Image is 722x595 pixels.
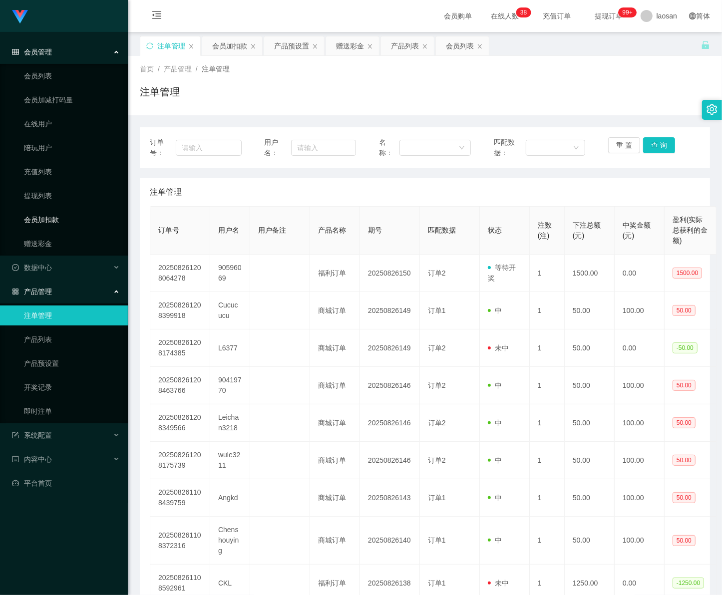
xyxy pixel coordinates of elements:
span: 内容中心 [12,455,52,463]
span: 用户名 [218,226,239,234]
td: 50.00 [565,292,615,329]
td: 20250826149 [360,292,420,329]
span: 状态 [488,226,502,234]
p: 3 [520,7,524,17]
i: 图标: close [250,43,256,49]
td: 1 [530,367,565,404]
span: -1250.00 [673,578,704,589]
td: 1 [530,329,565,367]
td: 50.00 [565,479,615,517]
td: 商城订单 [310,404,360,442]
span: 订单2 [428,381,446,389]
span: -50.00 [673,342,698,353]
i: 图标: appstore-o [12,288,19,295]
a: 提现列表 [24,186,120,206]
div: 产品预设置 [274,36,309,55]
i: 图标: down [573,145,579,152]
td: 50.00 [565,404,615,442]
td: 1 [530,442,565,479]
div: 会员列表 [446,36,474,55]
a: 开奖记录 [24,377,120,397]
span: 50.00 [673,455,696,466]
i: 图标: sync [146,42,153,49]
button: 重 置 [608,137,640,153]
span: 中 [488,419,502,427]
div: 注单管理 [157,36,185,55]
a: 在线用户 [24,114,120,134]
span: 系统配置 [12,431,52,439]
td: Chenshouying [210,517,250,565]
td: 202508261208349566 [150,404,210,442]
i: 图标: close [312,43,318,49]
a: 赠送彩金 [24,234,120,254]
td: 100.00 [615,404,665,442]
span: / [196,65,198,73]
span: 下注总额(元) [573,221,601,240]
a: 即时注单 [24,401,120,421]
span: 未中 [488,579,509,587]
span: 50.00 [673,535,696,546]
span: 产品管理 [12,288,52,296]
a: 会员列表 [24,66,120,86]
td: 202508261208064278 [150,255,210,292]
td: 0.00 [615,255,665,292]
td: 202508261208399918 [150,292,210,329]
span: 订单2 [428,344,446,352]
td: 202508261208175739 [150,442,210,479]
td: 50.00 [565,442,615,479]
td: 20250826146 [360,404,420,442]
td: 20250826146 [360,442,420,479]
a: 陪玩用户 [24,138,120,158]
td: 商城订单 [310,367,360,404]
span: 50.00 [673,380,696,391]
span: 订单1 [428,579,446,587]
div: 赠送彩金 [336,36,364,55]
h1: 注单管理 [140,84,180,99]
span: / [158,65,160,73]
button: 查 询 [643,137,675,153]
td: 1 [530,517,565,565]
span: 50.00 [673,417,696,428]
i: 图标: close [188,43,194,49]
span: 中 [488,494,502,502]
td: wule3211 [210,442,250,479]
span: 中 [488,536,502,544]
td: 50.00 [565,517,615,565]
td: Cucucucu [210,292,250,329]
input: 请输入 [291,140,356,156]
span: 订单1 [428,494,446,502]
span: 盈利(实际总获利的金额) [673,216,708,245]
td: Leichan3218 [210,404,250,442]
i: 图标: menu-fold [140,0,174,32]
td: L6377 [210,329,250,367]
div: 会员加扣款 [212,36,247,55]
span: 期号 [368,226,382,234]
span: 在线人数 [486,12,524,19]
i: 图标: form [12,432,19,439]
span: 数据中心 [12,264,52,272]
span: 产品名称 [318,226,346,234]
i: 图标: setting [707,104,718,115]
i: 图标: global [689,12,696,19]
span: 中 [488,381,502,389]
span: 会员管理 [12,48,52,56]
td: 商城订单 [310,292,360,329]
span: 中奖金额(元) [623,221,651,240]
i: 图标: profile [12,456,19,463]
span: 匹配数据： [494,137,526,158]
span: 用户名： [265,137,291,158]
a: 会员加扣款 [24,210,120,230]
a: 产品预设置 [24,353,120,373]
span: 首页 [140,65,154,73]
td: 1500.00 [565,255,615,292]
span: 产品管理 [164,65,192,73]
td: 20250826140 [360,517,420,565]
a: 注单管理 [24,305,120,325]
td: 20250826146 [360,367,420,404]
span: 50.00 [673,492,696,503]
sup: 970 [619,7,637,17]
span: 注单管理 [150,186,182,198]
td: 202508261208463766 [150,367,210,404]
p: 8 [524,7,527,17]
span: 注数(注) [538,221,552,240]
